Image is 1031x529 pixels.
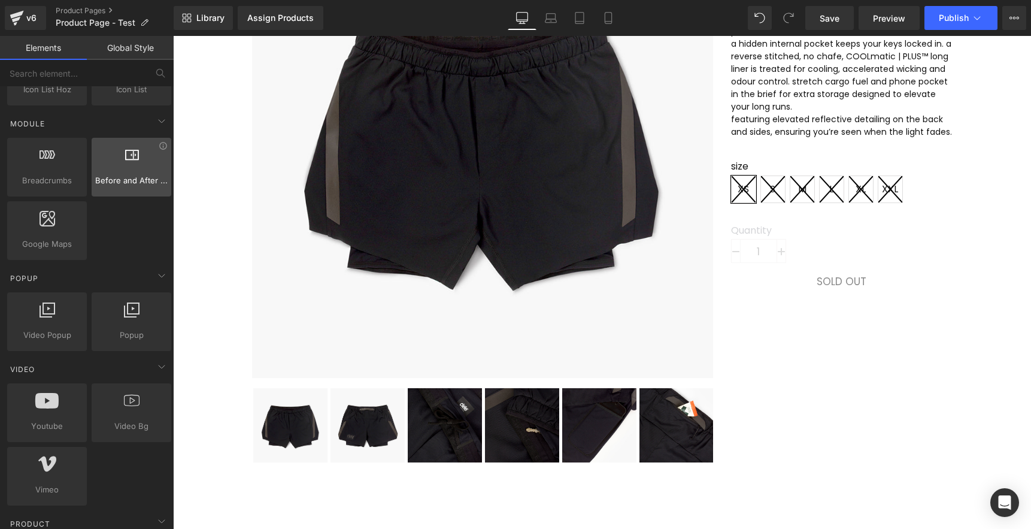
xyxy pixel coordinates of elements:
img: DLYShort 5 [466,352,541,427]
a: Global Style [87,36,174,60]
a: Product Pages [56,6,174,16]
span: Module [9,118,46,129]
label: Quantity [558,189,780,203]
span: Publish [939,13,969,23]
a: New Library [174,6,233,30]
span: Video [9,364,36,375]
span: Before and After Images [95,174,168,187]
img: DLYShort 5 [157,352,232,427]
span: Library [196,13,225,23]
img: DLYShort 5 [312,352,386,427]
a: Tablet [565,6,594,30]
div: v6 [24,10,39,26]
span: Breadcrumbs [11,174,83,187]
span: Product Page - Test [56,18,135,28]
a: v6 [5,6,46,30]
a: Desktop [508,6,536,30]
span: Sold Out [644,238,693,253]
img: DLYShort 5 [389,352,463,427]
div: View Information [159,141,168,150]
button: Redo [777,6,800,30]
span: Save [820,12,839,25]
span: Google Maps [11,238,83,250]
span: Icon List [95,83,168,96]
div: Open Intercom Messenger [990,488,1019,517]
a: Laptop [536,6,565,30]
button: Undo [748,6,772,30]
img: DLYShort 5 [235,352,309,427]
span: Icon List Hoz [11,83,83,96]
span: Youtube [11,420,83,433]
button: Sold Out [631,231,706,260]
span: Preview [873,12,905,25]
div: Assign Products [247,13,314,23]
span: Popup [9,273,40,284]
p: a hidden internal pocket keeps your keys locked in. a reverse stitched, no chafe, COOLmatic | PLU... [558,2,780,77]
a: Mobile [594,6,623,30]
span: Video Bg [95,420,168,433]
button: Publish [924,6,997,30]
span: Popup [95,329,168,341]
button: More [1002,6,1026,30]
a: Preview [859,6,920,30]
span: Vimeo [11,483,83,496]
label: size [558,125,780,139]
span: Video Popup [11,329,83,341]
img: DLYShort 5 [80,352,154,427]
p: featuring elevated reflective detailing on the back and sides, ensuring you’re seen when the ligh... [558,77,780,102]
